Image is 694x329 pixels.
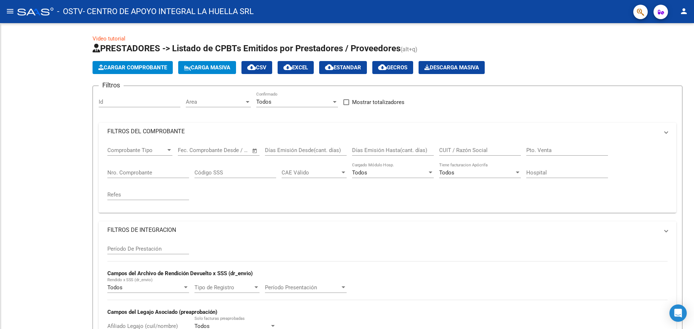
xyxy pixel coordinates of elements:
[178,147,207,153] input: Fecha inicio
[107,284,123,291] span: Todos
[194,284,253,291] span: Tipo de Registro
[325,63,334,72] mat-icon: cloud_download
[378,63,387,72] mat-icon: cloud_download
[319,61,367,74] button: Estandar
[99,140,676,213] div: FILTROS DEL COMPROBANTE
[439,169,454,176] span: Todos
[6,7,14,16] mat-icon: menu
[83,4,254,20] span: - CENTRO DE APOYO INTEGRAL LA HUELLA SRL
[419,61,485,74] app-download-masive: Descarga masiva de comprobantes (adjuntos)
[99,80,124,90] h3: Filtros
[247,64,266,71] span: CSV
[265,284,340,291] span: Período Presentación
[372,61,413,74] button: Gecros
[251,147,259,155] button: Open calendar
[283,64,308,71] span: EXCEL
[352,98,404,107] span: Mostrar totalizadores
[107,147,166,153] span: Comprobante Tipo
[178,61,236,74] button: Carga Masiva
[378,64,407,71] span: Gecros
[57,4,83,20] span: - OSTV
[107,309,217,315] strong: Campos del Legajo Asociado (preaprobación)
[282,169,340,176] span: CAE Válido
[214,147,249,153] input: Fecha fin
[669,304,687,322] div: Open Intercom Messenger
[184,64,230,71] span: Carga Masiva
[99,221,676,239] mat-expansion-panel-header: FILTROS DE INTEGRACION
[283,63,292,72] mat-icon: cloud_download
[93,43,400,53] span: PRESTADORES -> Listado de CPBTs Emitidos por Prestadores / Proveedores
[419,61,485,74] button: Descarga Masiva
[107,270,253,277] strong: Campos del Archivo de Rendición Devuelto x SSS (dr_envio)
[107,226,659,234] mat-panel-title: FILTROS DE INTEGRACION
[278,61,314,74] button: EXCEL
[99,123,676,140] mat-expansion-panel-header: FILTROS DEL COMPROBANTE
[325,64,361,71] span: Estandar
[680,7,688,16] mat-icon: person
[256,99,271,105] span: Todos
[400,46,417,53] span: (alt+q)
[93,35,125,42] a: Video tutorial
[98,64,167,71] span: Cargar Comprobante
[352,169,367,176] span: Todos
[93,61,173,74] button: Cargar Comprobante
[247,63,256,72] mat-icon: cloud_download
[186,99,244,105] span: Area
[107,127,659,135] mat-panel-title: FILTROS DEL COMPROBANTE
[424,64,479,71] span: Descarga Masiva
[241,61,272,74] button: CSV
